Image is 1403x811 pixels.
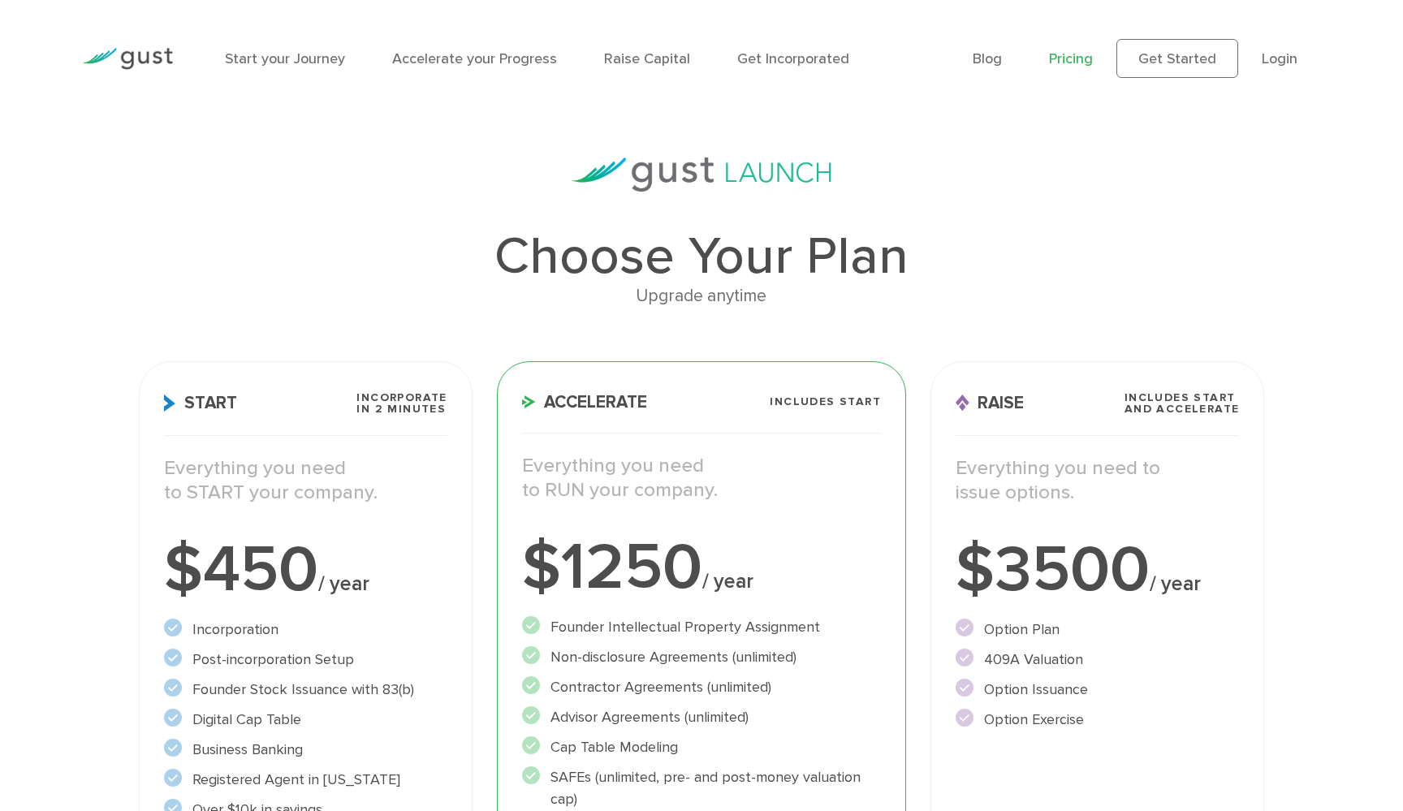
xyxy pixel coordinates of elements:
[164,395,237,412] span: Start
[956,395,1024,412] span: Raise
[522,706,881,728] li: Advisor Agreements (unlimited)
[522,454,881,503] p: Everything you need to RUN your company.
[737,50,849,67] a: Get Incorporated
[318,572,369,596] span: / year
[572,157,831,192] img: gust-launch-logos.svg
[522,616,881,638] li: Founder Intellectual Property Assignment
[164,709,447,731] li: Digital Cap Table
[164,395,176,412] img: Start Icon X2
[522,676,881,698] li: Contractor Agreements (unlimited)
[973,50,1002,67] a: Blog
[956,537,1239,602] div: $3500
[956,619,1239,641] li: Option Plan
[604,50,690,67] a: Raise Capital
[522,535,881,600] div: $1250
[1125,392,1240,415] span: Includes START and ACCELERATE
[956,395,969,412] img: Raise Icon
[956,709,1239,731] li: Option Exercise
[522,766,881,810] li: SAFEs (unlimited, pre- and post-money valuation cap)
[522,646,881,668] li: Non-disclosure Agreements (unlimited)
[956,649,1239,671] li: 409A Valuation
[139,283,1265,310] div: Upgrade anytime
[164,769,447,791] li: Registered Agent in [US_STATE]
[770,396,881,408] span: Includes START
[1116,39,1238,78] a: Get Started
[164,456,447,505] p: Everything you need to START your company.
[956,679,1239,701] li: Option Issuance
[164,649,447,671] li: Post-incorporation Setup
[522,736,881,758] li: Cap Table Modeling
[225,50,345,67] a: Start your Journey
[956,456,1239,505] p: Everything you need to issue options.
[522,395,536,408] img: Accelerate Icon
[392,50,557,67] a: Accelerate your Progress
[139,231,1265,283] h1: Choose Your Plan
[356,392,447,415] span: Incorporate in 2 Minutes
[1049,50,1093,67] a: Pricing
[1150,572,1201,596] span: / year
[1262,50,1297,67] a: Login
[164,619,447,641] li: Incorporation
[164,679,447,701] li: Founder Stock Issuance with 83(b)
[522,394,647,411] span: Accelerate
[164,739,447,761] li: Business Banking
[82,48,173,70] img: Gust Logo
[702,569,753,593] span: / year
[164,537,447,602] div: $450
